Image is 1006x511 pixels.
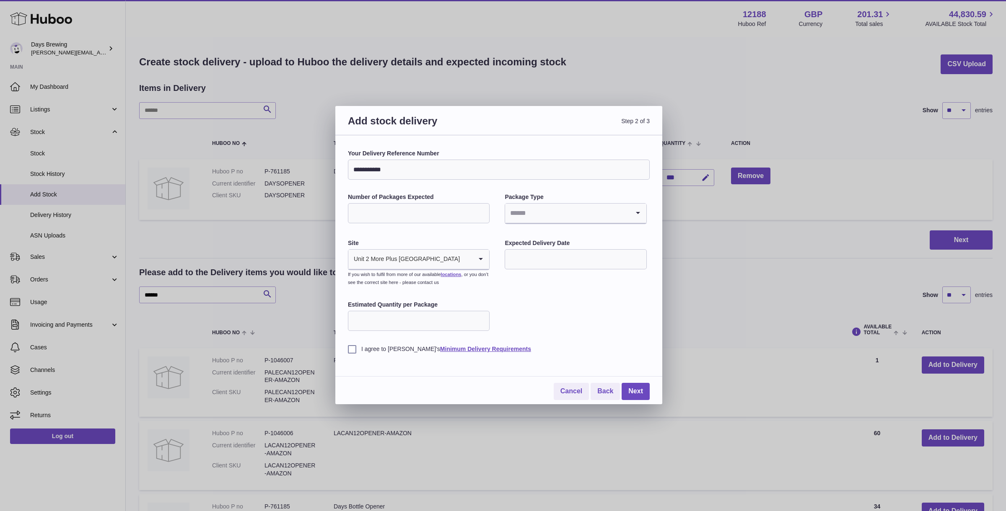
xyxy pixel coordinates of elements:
[460,250,472,269] input: Search for option
[554,383,589,400] a: Cancel
[591,383,620,400] a: Back
[505,204,629,223] input: Search for option
[505,193,646,201] label: Package Type
[348,150,650,157] label: Your Delivery Reference Number
[441,272,461,277] a: locations
[348,239,490,247] label: Site
[440,346,531,352] a: Minimum Delivery Requirements
[348,250,460,269] span: Unit 2 More Plus [GEOGRAPHIC_DATA]
[505,239,646,247] label: Expected Delivery Date
[499,114,650,137] span: Step 2 of 3
[348,301,490,309] label: Estimated Quantity per Package
[348,272,488,285] small: If you wish to fulfil from more of our available , or you don’t see the correct site here - pleas...
[348,250,489,270] div: Search for option
[348,193,490,201] label: Number of Packages Expected
[348,114,499,137] h3: Add stock delivery
[505,204,646,224] div: Search for option
[622,383,650,400] a: Next
[348,345,650,353] label: I agree to [PERSON_NAME]'s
